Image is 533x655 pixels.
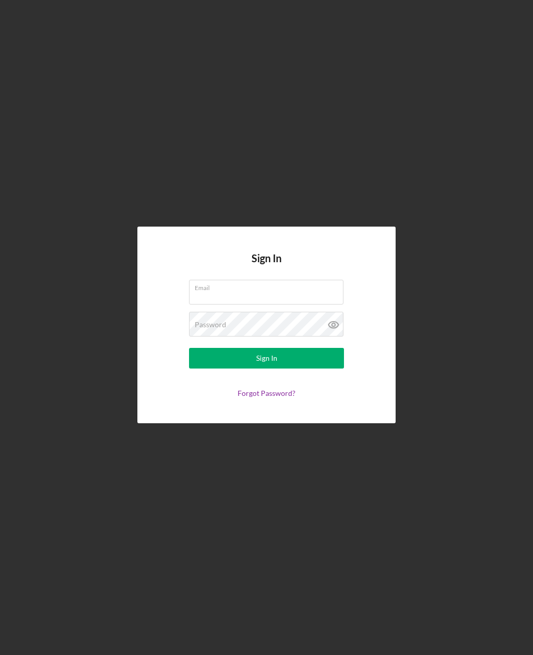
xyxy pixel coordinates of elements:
[256,348,277,369] div: Sign In
[252,252,281,280] h4: Sign In
[195,280,343,292] label: Email
[195,321,226,329] label: Password
[238,389,295,397] a: Forgot Password?
[189,348,344,369] button: Sign In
